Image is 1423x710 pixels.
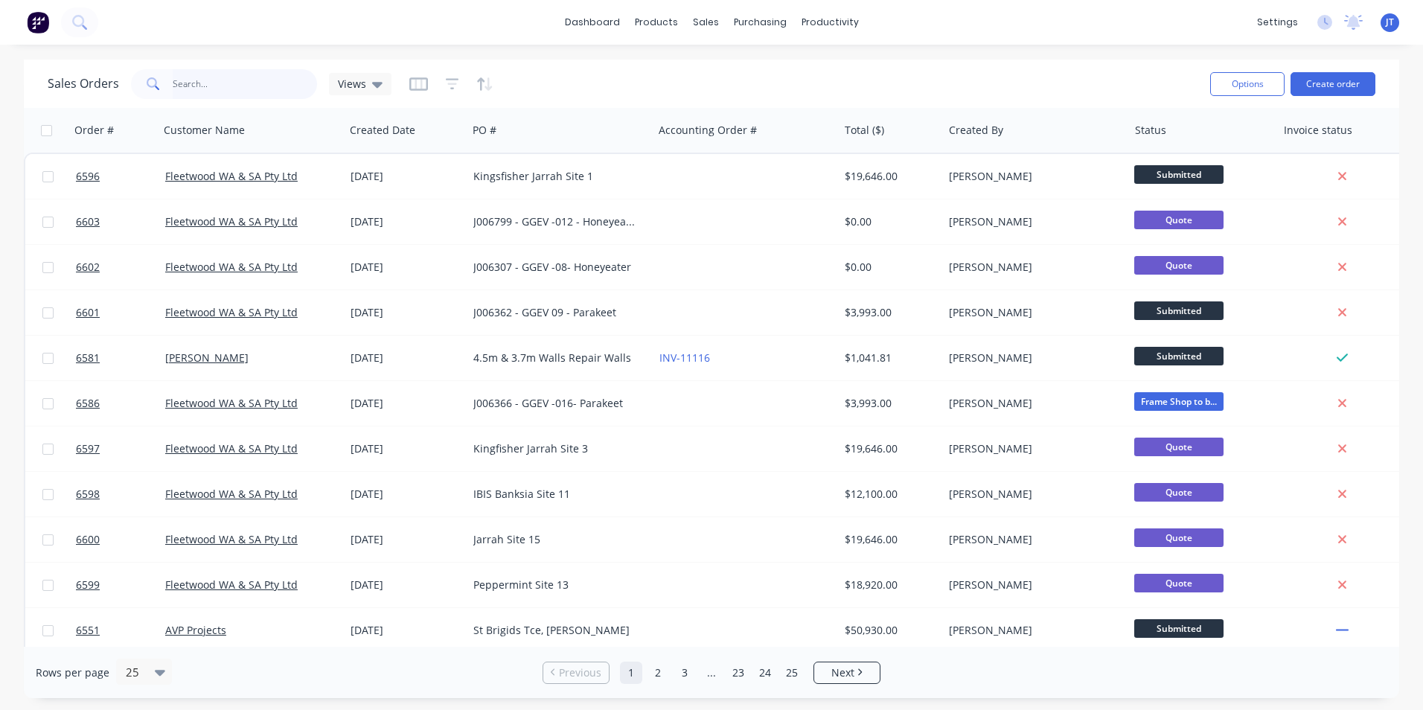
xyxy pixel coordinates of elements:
[674,662,696,684] a: Page 3
[350,123,415,138] div: Created Date
[543,665,609,680] a: Previous page
[949,214,1114,229] div: [PERSON_NAME]
[1134,347,1224,365] span: Submitted
[845,623,932,638] div: $50,930.00
[76,608,165,653] a: 6551
[76,623,100,638] span: 6551
[165,169,298,183] a: Fleetwood WA & SA Pty Ltd
[949,396,1114,411] div: [PERSON_NAME]
[949,441,1114,456] div: [PERSON_NAME]
[76,487,100,502] span: 6598
[627,11,685,33] div: products
[76,563,165,607] a: 6599
[647,662,669,684] a: Page 2
[473,305,639,320] div: J006362 - GGEV 09 - Parakeet
[76,199,165,244] a: 6603
[754,662,776,684] a: Page 24
[473,623,639,638] div: St Brigids Tce, [PERSON_NAME]
[165,305,298,319] a: Fleetwood WA & SA Pty Ltd
[76,245,165,290] a: 6602
[473,578,639,592] div: Peppermint Site 13
[700,662,723,684] a: Jump forward
[76,214,100,229] span: 6603
[1210,72,1285,96] button: Options
[76,517,165,562] a: 6600
[76,290,165,335] a: 6601
[1284,123,1352,138] div: Invoice status
[351,532,461,547] div: [DATE]
[794,11,866,33] div: productivity
[831,665,854,680] span: Next
[1134,438,1224,456] span: Quote
[351,214,461,229] div: [DATE]
[351,396,461,411] div: [DATE]
[1134,574,1224,592] span: Quote
[164,123,245,138] div: Customer Name
[949,532,1114,547] div: [PERSON_NAME]
[473,351,639,365] div: 4.5m & 3.7m Walls Repair Walls
[659,351,710,365] a: INV-11116
[351,351,461,365] div: [DATE]
[473,260,639,275] div: J006307 - GGEV -08- Honeyeater
[351,487,461,502] div: [DATE]
[949,351,1114,365] div: [PERSON_NAME]
[845,487,932,502] div: $12,100.00
[76,381,165,426] a: 6586
[845,351,932,365] div: $1,041.81
[473,441,639,456] div: Kingfisher Jarrah Site 3
[165,396,298,410] a: Fleetwood WA & SA Pty Ltd
[76,305,100,320] span: 6601
[1134,211,1224,229] span: Quote
[473,532,639,547] div: Jarrah Site 15
[165,214,298,228] a: Fleetwood WA & SA Pty Ltd
[165,260,298,274] a: Fleetwood WA & SA Pty Ltd
[845,396,932,411] div: $3,993.00
[76,578,100,592] span: 6599
[845,169,932,184] div: $19,646.00
[1134,483,1224,502] span: Quote
[949,305,1114,320] div: [PERSON_NAME]
[845,578,932,592] div: $18,920.00
[74,123,114,138] div: Order #
[949,487,1114,502] div: [PERSON_NAME]
[726,11,794,33] div: purchasing
[557,11,627,33] a: dashboard
[620,662,642,684] a: Page 1 is your current page
[76,351,100,365] span: 6581
[76,532,100,547] span: 6600
[473,396,639,411] div: J006366 - GGEV -016- Parakeet
[473,169,639,184] div: Kingsfisher Jarrah Site 1
[845,532,932,547] div: $19,646.00
[351,305,461,320] div: [DATE]
[949,260,1114,275] div: [PERSON_NAME]
[949,578,1114,592] div: [PERSON_NAME]
[1386,16,1394,29] span: JT
[473,487,639,502] div: IBIS Banksia Site 11
[727,662,749,684] a: Page 23
[1135,123,1166,138] div: Status
[165,623,226,637] a: AVP Projects
[351,578,461,592] div: [DATE]
[76,472,165,516] a: 6598
[659,123,757,138] div: Accounting Order #
[1250,11,1305,33] div: settings
[351,441,461,456] div: [DATE]
[36,665,109,680] span: Rows per page
[559,665,601,680] span: Previous
[165,351,249,365] a: [PERSON_NAME]
[76,154,165,199] a: 6596
[76,426,165,471] a: 6597
[814,665,880,680] a: Next page
[685,11,726,33] div: sales
[537,662,886,684] ul: Pagination
[76,260,100,275] span: 6602
[1134,392,1224,411] span: Frame Shop to b...
[165,578,298,592] a: Fleetwood WA & SA Pty Ltd
[76,441,100,456] span: 6597
[76,169,100,184] span: 6596
[165,532,298,546] a: Fleetwood WA & SA Pty Ltd
[351,169,461,184] div: [DATE]
[76,336,165,380] a: 6581
[27,11,49,33] img: Factory
[338,76,366,92] span: Views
